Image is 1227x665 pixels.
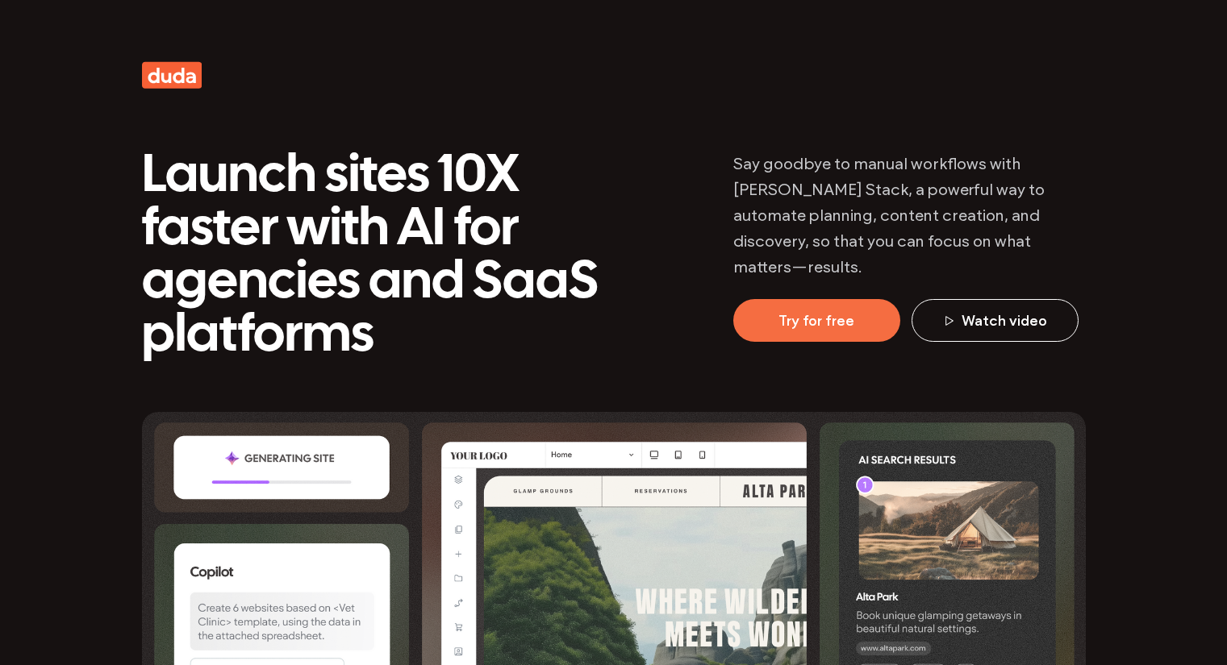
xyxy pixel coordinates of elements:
[733,154,1045,276] span: Say goodbye to manual workflows with [PERSON_NAME] Stack, a powerful way to automate planning, co...
[733,299,900,342] a: Try for free
[142,61,202,89] img: The word duda is written in white on an orange background.
[142,152,598,361] span: Launch sites 10X faster with AI for agencies and SaaS platforms
[912,299,1079,342] a: Watch video
[962,312,1047,330] span: Watch video
[778,312,854,330] span: Try for free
